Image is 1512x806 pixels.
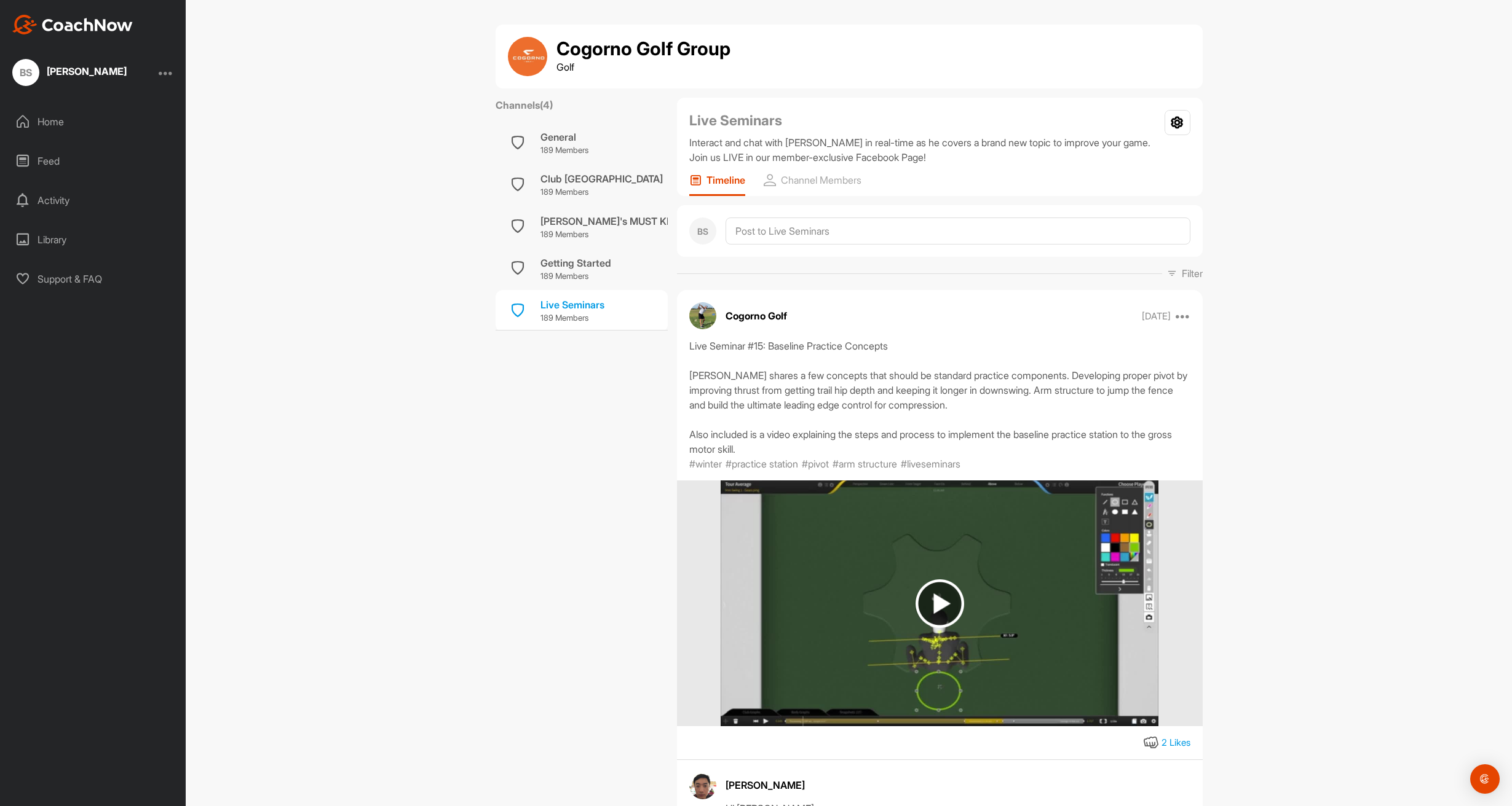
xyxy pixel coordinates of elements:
[721,480,1158,726] img: media
[7,106,180,137] div: Home
[689,135,1165,165] p: Interact and chat with [PERSON_NAME] in real-time as he covers a brand new topic to improve your ...
[1142,310,1171,323] p: [DATE]
[496,98,553,112] label: Channels ( 4 )
[7,264,180,294] div: Support & FAQ
[540,297,604,312] div: Live Seminars
[540,256,611,270] div: Getting Started
[689,338,1190,456] div: Live Seminar #15: Baseline Practice Concepts [PERSON_NAME] shares a few concepts that should be s...
[901,456,960,471] p: #liveseminars
[726,778,1190,792] div: [PERSON_NAME]
[540,130,588,144] div: General
[781,174,861,186] p: Channel Members
[726,308,787,323] p: Cogorno Golf
[1470,764,1500,794] div: Open Intercom Messenger
[12,59,39,86] div: BS
[689,302,716,329] img: avatar
[540,171,663,186] div: Club [GEOGRAPHIC_DATA]
[1162,736,1190,750] div: 2 Likes
[556,60,730,74] p: Golf
[556,39,730,60] h1: Cogorno Golf Group
[540,270,611,283] p: 189 Members
[916,579,964,628] img: play
[726,456,798,471] p: #practice station
[707,174,745,186] p: Timeline
[1182,266,1203,281] p: Filter
[7,146,180,176] div: Feed
[802,456,829,471] p: #pivot
[833,456,897,471] p: #arm structure
[540,186,663,198] p: 189 Members
[47,66,127,76] div: [PERSON_NAME]
[540,214,697,229] div: [PERSON_NAME]'s MUST KNOWS
[508,37,547,76] img: group
[540,229,697,241] p: 189 Members
[7,185,180,216] div: Activity
[7,224,180,255] div: Library
[689,456,722,471] p: #winter
[689,217,716,245] div: BS
[689,110,782,131] h2: Live Seminars
[540,312,604,324] p: 189 Members
[12,15,133,34] img: CoachNow
[540,144,588,157] p: 189 Members
[689,772,716,799] img: avatar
